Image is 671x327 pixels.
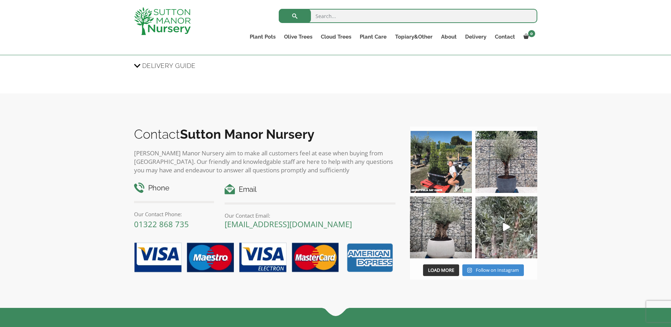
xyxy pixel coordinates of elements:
[391,32,437,42] a: Topiary&Other
[317,32,355,42] a: Cloud Trees
[410,131,472,193] img: Our elegant & picturesque Angustifolia Cones are an exquisite addition to your Bay Tree collectio...
[134,7,191,35] img: logo
[462,264,524,276] a: Instagram Follow on Instagram
[225,211,395,220] p: Our Contact Email:
[475,196,537,258] a: Play
[461,32,491,42] a: Delivery
[129,239,396,277] img: payment-options.png
[134,183,214,194] h4: Phone
[467,268,472,273] svg: Instagram
[437,32,461,42] a: About
[528,30,535,37] span: 0
[134,149,396,174] p: [PERSON_NAME] Manor Nursery aim to make all customers feel at ease when buying from [GEOGRAPHIC_D...
[476,267,519,273] span: Follow on Instagram
[503,223,510,231] svg: Play
[410,196,472,258] img: Check out this beauty we potted at our nursery today ❤️‍🔥 A huge, ancient gnarled Olive tree plan...
[519,32,537,42] a: 0
[225,219,352,229] a: [EMAIL_ADDRESS][DOMAIN_NAME]
[134,219,189,229] a: 01322 868 735
[180,127,314,142] b: Sutton Manor Nursery
[279,9,537,23] input: Search...
[475,196,537,258] img: New arrivals Monday morning of beautiful olive trees 🤩🤩 The weather is beautiful this summer, gre...
[134,210,214,218] p: Our Contact Phone:
[225,184,395,195] h4: Email
[280,32,317,42] a: Olive Trees
[475,131,537,193] img: A beautiful multi-stem Spanish Olive tree potted in our luxurious fibre clay pots 😍😍
[134,127,396,142] h2: Contact
[142,59,196,72] span: Delivery Guide
[428,267,454,273] span: Load More
[355,32,391,42] a: Plant Care
[245,32,280,42] a: Plant Pots
[491,32,519,42] a: Contact
[423,264,459,276] button: Load More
